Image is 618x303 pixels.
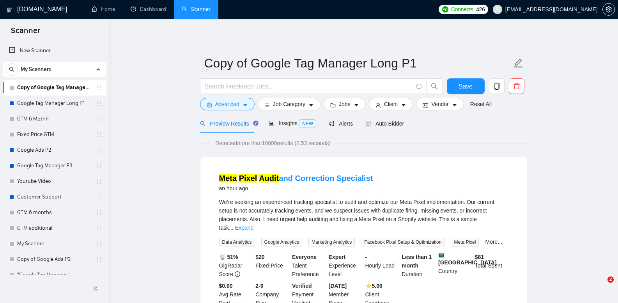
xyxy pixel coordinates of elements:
[93,285,101,292] span: double-left
[365,120,404,127] span: Auto Bidder
[229,225,234,231] span: ...
[261,238,302,246] span: Google Analytics
[451,238,479,246] span: Meta Pixel
[219,174,373,183] a: Meta Pixel Auditand Correction Specialist
[200,121,205,126] span: search
[200,98,255,110] button: settingAdvancedcaret-down
[476,5,485,14] span: 426
[96,225,102,231] span: holder
[339,100,351,108] span: Jobs
[375,102,381,108] span: user
[329,121,334,126] span: notification
[219,174,237,183] mark: Meta
[416,84,421,89] span: info-circle
[252,120,259,127] div: Tooltip anchor
[255,254,264,260] b: $ 20
[17,189,91,205] a: Customer Support
[3,43,106,58] li: New Scanner
[369,98,413,110] button: userClientcaret-down
[96,147,102,153] span: holder
[509,83,524,90] span: delete
[475,254,484,260] b: $ 81
[210,139,336,147] span: Detected more than 10000 results (2.53 seconds)
[607,276,614,283] span: 2
[96,194,102,200] span: holder
[329,254,346,260] b: Expert
[219,198,508,232] div: We’re seeking an experienced tracking specialist to audit and optimize our Meta Pixel implementat...
[308,238,355,246] span: Marketing Analytics
[365,121,371,126] span: robot
[17,236,91,252] a: My Scanner
[17,142,91,158] a: Google Ads P2
[401,102,406,108] span: caret-down
[292,283,312,289] b: Verified
[364,253,400,278] div: Hourly Load
[7,4,12,16] img: logo
[292,254,317,260] b: Everyone
[470,100,492,108] a: Reset All
[447,78,485,94] button: Save
[219,254,238,260] b: 📡 51%
[239,174,257,183] mark: Pixel
[235,271,240,277] span: info-circle
[327,253,364,278] div: Experience Level
[92,6,115,12] a: homeHome
[255,283,263,289] b: 2-9
[207,102,212,108] span: setting
[603,6,614,12] span: setting
[485,239,502,245] a: More...
[205,82,413,91] input: Search Freelance Jobs...
[9,43,100,58] a: New Scanner
[269,120,274,126] span: area-chart
[17,252,91,267] a: Copy of Google Ads P2
[259,174,279,183] mark: Audit
[235,225,253,231] a: Expand
[96,178,102,184] span: holder
[5,63,18,76] button: search
[264,102,270,108] span: bars
[489,83,504,90] span: copy
[254,253,290,278] div: Fixed-Price
[473,253,510,278] div: Total Spent
[451,5,475,14] span: Connects:
[96,272,102,278] span: holder
[21,62,51,77] span: My Scanners
[591,276,610,295] iframe: Intercom live chat
[452,102,457,108] span: caret-down
[96,256,102,262] span: holder
[182,6,211,12] a: searchScanner
[427,83,442,90] span: search
[495,7,500,12] span: user
[489,78,505,94] button: copy
[602,3,615,16] button: setting
[17,80,91,96] a: Copy of Google Tag Manager Long P1
[402,254,432,269] b: Less than 1 month
[329,283,347,289] b: [DATE]
[17,205,91,220] a: GTM 6 months
[427,78,442,94] button: search
[6,67,18,72] span: search
[258,98,321,110] button: barsJob Categorycaret-down
[243,102,248,108] span: caret-down
[17,220,91,236] a: GTM additional
[215,100,239,108] span: Advanced
[431,100,448,108] span: Vendor
[219,184,373,193] div: an hour ago
[361,238,444,246] span: Facebook Pixel Setup & Optimization
[219,199,494,231] span: We’re seeking an experienced tracking specialist to audit and optimize our Meta Pixel implementat...
[509,78,524,94] button: delete
[17,96,91,111] a: Google Tag Manager Long P1
[299,119,316,128] span: NEW
[365,254,367,260] b: -
[269,120,316,126] span: Insights
[17,127,91,142] a: Fixed Price GTM
[96,100,102,106] span: holder
[513,58,523,68] span: edit
[329,120,353,127] span: Alerts
[400,253,437,278] div: Duration
[204,53,512,73] input: Scanner name...
[219,238,255,246] span: Data Analytics
[17,111,91,127] a: GTM 6 Motnh
[308,102,314,108] span: caret-down
[96,241,102,247] span: holder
